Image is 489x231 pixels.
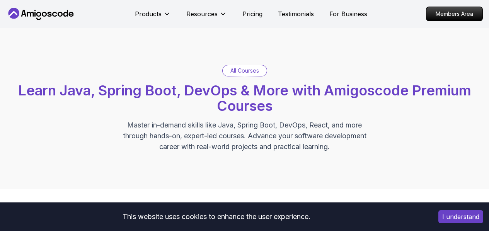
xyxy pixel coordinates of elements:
div: This website uses cookies to enhance the user experience. [6,208,427,225]
p: Resources [186,9,218,19]
a: Pricing [242,9,262,19]
button: Products [135,9,171,25]
a: For Business [329,9,367,19]
a: Members Area [426,7,483,21]
p: Products [135,9,162,19]
p: Members Area [426,7,482,21]
button: Accept cookies [438,210,483,223]
span: Learn Java, Spring Boot, DevOps & More with Amigoscode Premium Courses [18,82,471,114]
p: All Courses [230,67,259,75]
button: Resources [186,9,227,25]
p: Master in-demand skills like Java, Spring Boot, DevOps, React, and more through hands-on, expert-... [115,120,375,152]
a: Testimonials [278,9,314,19]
